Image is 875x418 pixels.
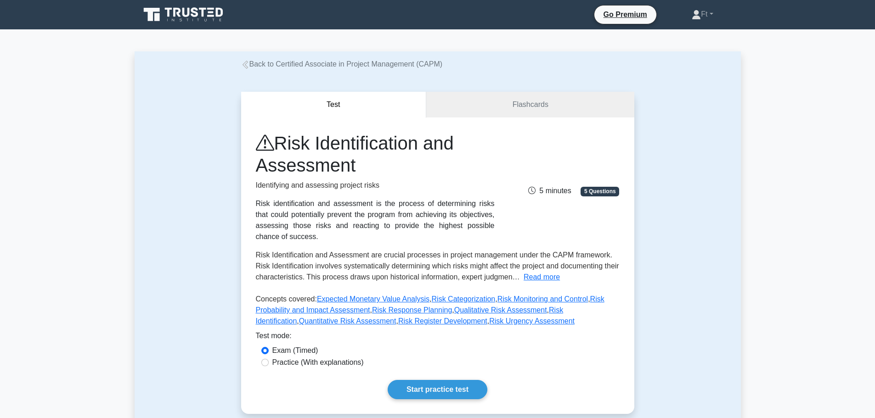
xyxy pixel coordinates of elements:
[398,317,487,325] a: Risk Register Development
[272,357,364,368] label: Practice (With explanations)
[241,92,427,118] button: Test
[256,295,604,314] a: Risk Probability and Impact Assessment
[598,9,653,20] a: Go Premium
[581,187,619,196] span: 5 Questions
[432,295,496,303] a: Risk Categorization
[256,180,495,191] p: Identifying and assessing project risks
[372,306,452,314] a: Risk Response Planning
[256,330,620,345] div: Test mode:
[426,92,634,118] a: Flashcards
[528,187,571,195] span: 5 minutes
[272,345,318,356] label: Exam (Timed)
[454,306,547,314] a: Qualitative Risk Assessment
[388,380,487,399] a: Start practice test
[489,317,575,325] a: Risk Urgency Assessment
[256,251,619,281] span: Risk Identification and Assessment are crucial processes in project management under the CAPM fra...
[241,60,443,68] a: Back to Certified Associate in Project Management (CAPM)
[524,272,560,283] button: Read more
[299,317,396,325] a: Quantitative Risk Assessment
[256,294,620,330] p: Concepts covered: , , , , , , , , ,
[317,295,429,303] a: Expected Monetary Value Analysis
[256,198,495,242] div: Risk identification and assessment is the process of determining risks that could potentially pre...
[670,5,735,23] a: Ft
[256,132,495,176] h1: Risk Identification and Assessment
[497,295,588,303] a: Risk Monitoring and Control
